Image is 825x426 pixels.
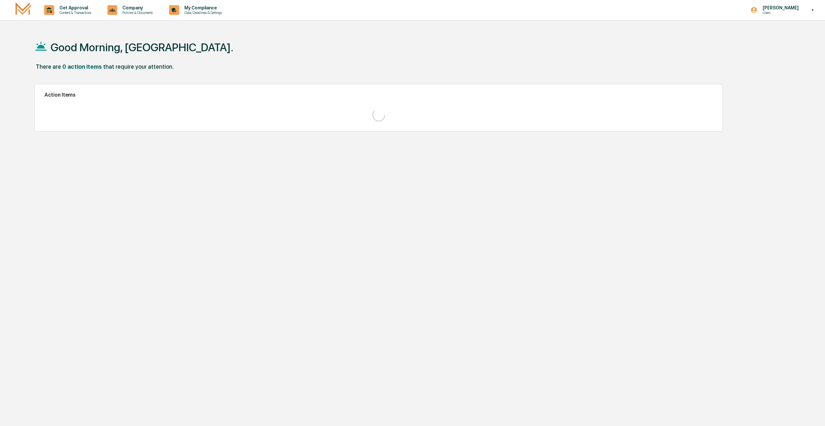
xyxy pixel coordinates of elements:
[51,41,233,54] h1: Good Morning, [GEOGRAPHIC_DATA].
[62,63,102,70] div: 0 action items
[117,5,156,10] p: Company
[179,10,225,15] p: Data, Deadlines & Settings
[117,10,156,15] p: Policies & Documents
[54,10,94,15] p: Content & Transactions
[36,63,61,70] div: There are
[179,5,225,10] p: My Compliance
[757,10,802,15] p: Users
[54,5,94,10] p: Get Approval
[103,63,174,70] div: that require your attention.
[44,92,713,98] h2: Action Items
[16,2,31,18] img: logo
[757,5,802,10] p: [PERSON_NAME]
